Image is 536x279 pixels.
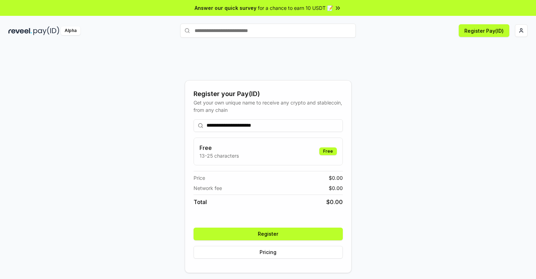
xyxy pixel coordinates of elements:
[194,99,343,114] div: Get your own unique name to receive any crypto and stablecoin, from any chain
[194,184,222,192] span: Network fee
[194,246,343,259] button: Pricing
[329,184,343,192] span: $ 0.00
[33,26,59,35] img: pay_id
[194,174,205,182] span: Price
[194,228,343,240] button: Register
[200,144,239,152] h3: Free
[459,24,509,37] button: Register Pay(ID)
[61,26,80,35] div: Alpha
[258,4,333,12] span: for a chance to earn 10 USDT 📝
[195,4,256,12] span: Answer our quick survey
[194,198,207,206] span: Total
[200,152,239,159] p: 13-25 characters
[329,174,343,182] span: $ 0.00
[194,89,343,99] div: Register your Pay(ID)
[319,147,337,155] div: Free
[326,198,343,206] span: $ 0.00
[8,26,32,35] img: reveel_dark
